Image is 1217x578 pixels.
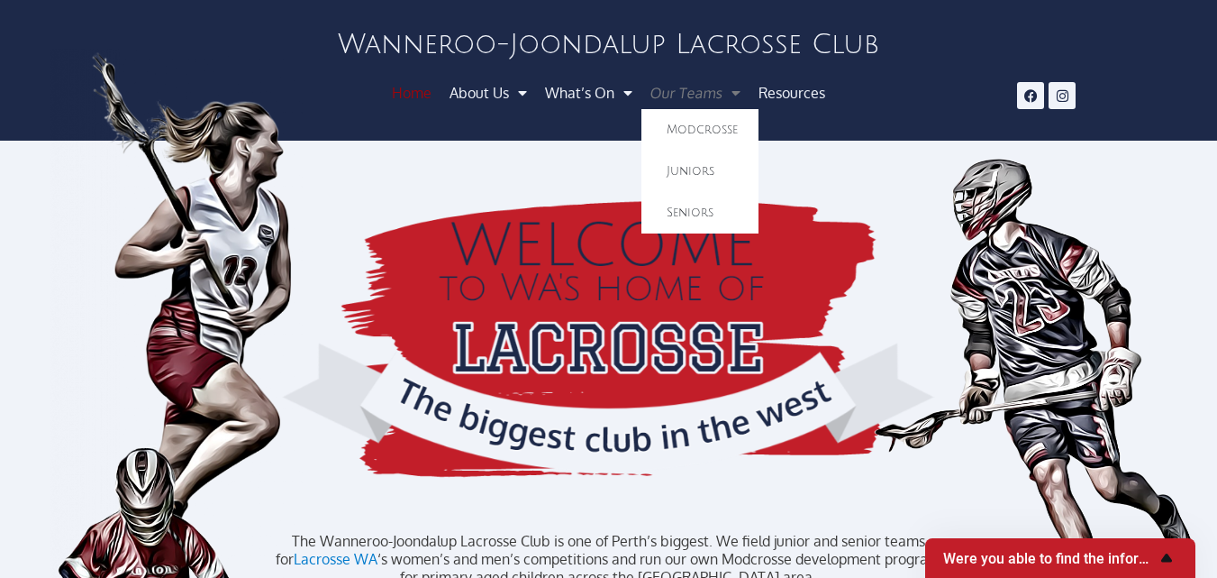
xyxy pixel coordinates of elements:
a: Home [383,77,440,109]
a: Lacrosse WA [294,550,377,568]
a: Our Teams [639,77,751,109]
a: What’s On [536,77,641,109]
a: Resources [749,77,834,109]
h2: Wanneroo-Joondalup Lacrosse Club [252,32,965,59]
span: Were you able to find the information you were looking for? [943,550,1156,567]
button: Show survey - Were you able to find the information you were looking for? [943,547,1177,569]
a: Seniors [641,192,758,234]
ul: Our Teams [641,109,758,234]
nav: Menu [252,77,965,109]
a: Modcrosse [641,109,758,151]
a: About Us [440,77,536,109]
a: Juniors [641,151,758,192]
